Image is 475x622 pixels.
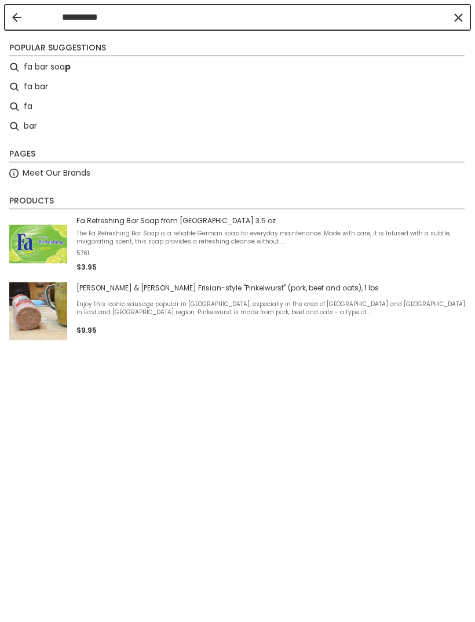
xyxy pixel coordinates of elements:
a: [PERSON_NAME] & [PERSON_NAME] Frisian-style "Pinkelwurst" (pork, beef and oats), 1 lbsEnjoy this ... [9,282,466,340]
button: Back [12,13,21,22]
span: $9.95 [76,325,97,335]
span: Fa Refreshing Bar Soap from [GEOGRAPHIC_DATA] 3.5 oz [76,216,466,225]
span: 5761 [76,249,466,257]
li: fa bar soap [5,57,470,77]
li: Schaller & Weber Frisian-style "Pinkelwurst" (pork, beef and oats), 1 lbs [5,278,470,345]
span: $3.95 [76,262,97,272]
li: Pages [9,148,465,162]
a: Meet Our Brands [23,166,90,180]
li: fa bar [5,77,470,97]
li: Popular suggestions [9,42,465,56]
li: Products [9,195,465,209]
b: p [65,60,71,74]
span: Enjoy this iconic sausage popular in [GEOGRAPHIC_DATA], especially in the area of [GEOGRAPHIC_DAT... [76,300,466,317]
li: bar [5,117,470,136]
li: fa [5,97,470,117]
li: Meet Our Brands [5,163,470,183]
a: Fa Refreshing Bar Soap from [GEOGRAPHIC_DATA] 3.5 ozThe Fa Refreshing Bar Soap is a reliable Germ... [9,215,466,273]
li: Fa Refreshing Bar Soap from Germany 3.5 oz [5,210,470,278]
span: [PERSON_NAME] & [PERSON_NAME] Frisian-style "Pinkelwurst" (pork, beef and oats), 1 lbs [76,283,466,293]
span: The Fa Refreshing Bar Soap is a reliable German soap for everyday maintenance. Made with care, it... [76,230,466,246]
button: Clear [452,12,464,23]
